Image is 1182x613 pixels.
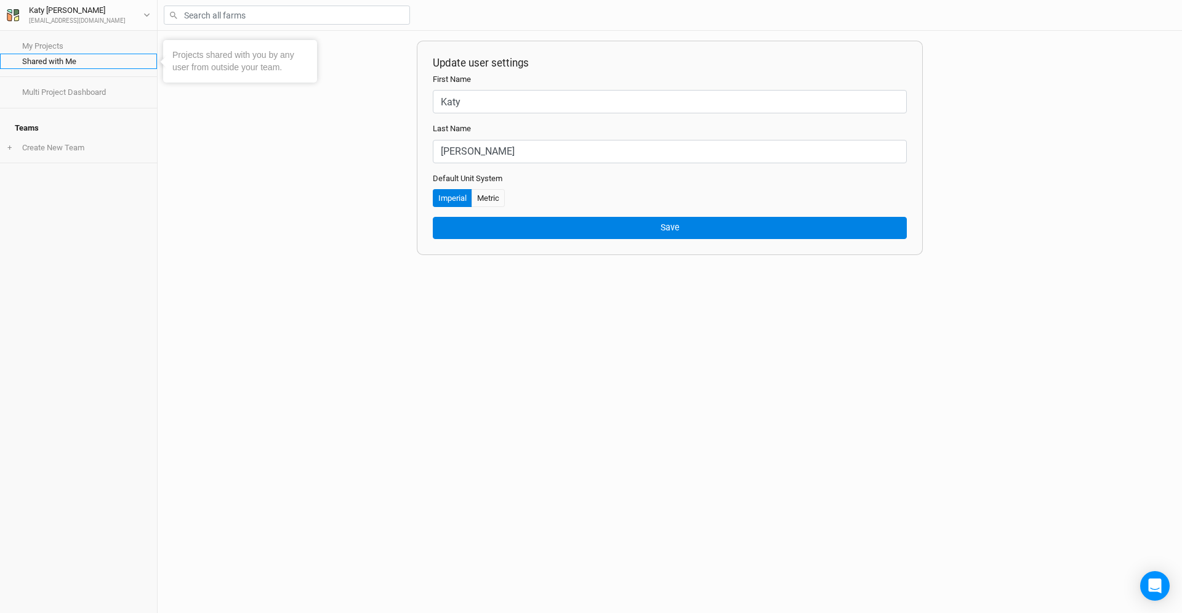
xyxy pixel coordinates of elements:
[29,17,126,26] div: [EMAIL_ADDRESS][DOMAIN_NAME]
[433,217,907,238] button: Save
[433,173,502,184] label: Default Unit System
[6,4,151,26] button: Katy [PERSON_NAME][EMAIL_ADDRESS][DOMAIN_NAME]
[433,90,907,113] input: First name
[433,189,472,208] button: Imperial
[29,4,126,17] div: Katy [PERSON_NAME]
[433,123,471,134] label: Last Name
[433,140,907,163] input: Last name
[433,57,907,69] h2: Update user settings
[472,189,505,208] button: Metric
[1140,571,1170,601] div: Open Intercom Messenger
[7,116,150,140] h4: Teams
[7,143,12,153] span: +
[172,49,308,73] div: Projects shared with you by any user from outside your team.
[433,74,471,85] label: First Name
[164,6,410,25] input: Search all farms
